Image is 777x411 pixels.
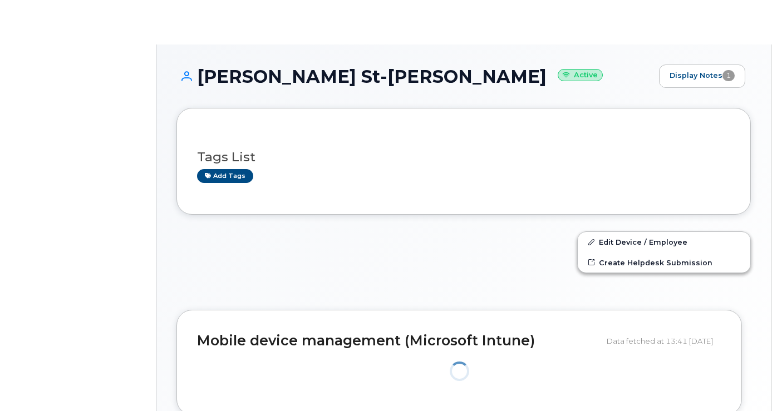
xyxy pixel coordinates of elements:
a: Create Helpdesk Submission [578,252,750,273]
h1: [PERSON_NAME] St-[PERSON_NAME] [176,67,653,86]
small: Active [558,69,603,82]
h3: Tags List [197,150,730,164]
h2: Mobile device management (Microsoft Intune) [197,333,598,349]
a: Display Notes1 [659,65,745,88]
span: 1 [722,70,735,81]
div: Data fetched at 13:41 [DATE] [607,330,721,351]
a: Add tags [197,169,253,183]
a: Edit Device / Employee [578,232,750,252]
